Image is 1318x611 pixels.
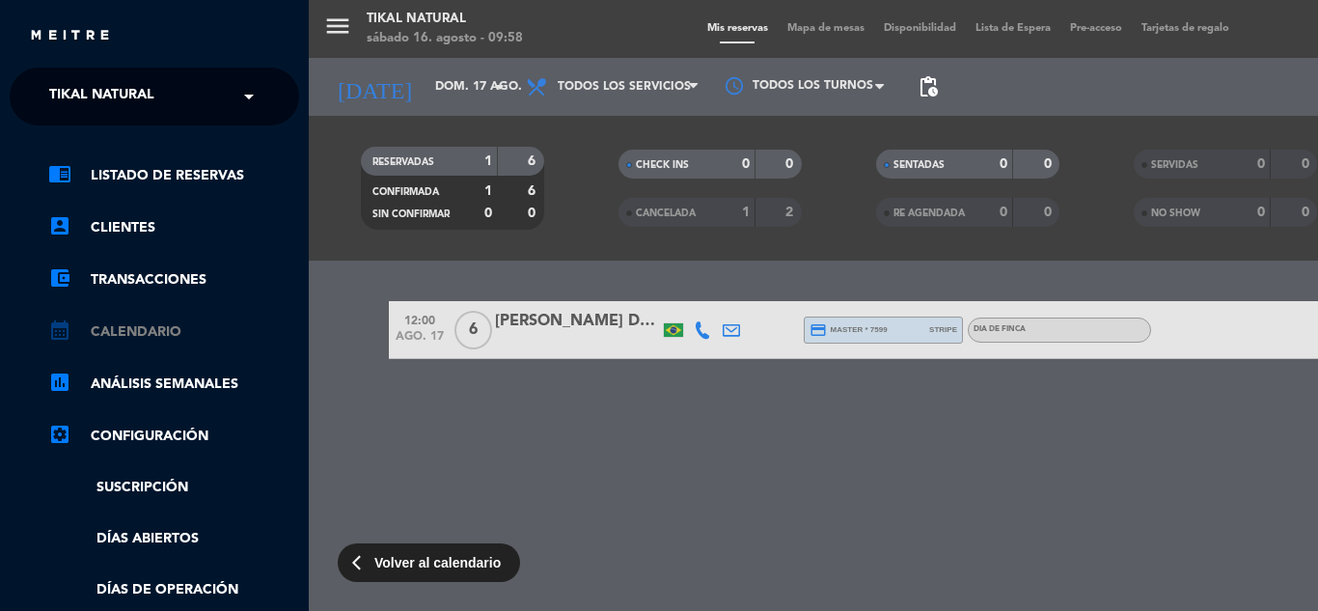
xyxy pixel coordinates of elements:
[29,29,111,43] img: MEITRE
[49,76,154,117] span: Tikal Natural
[48,373,299,396] a: assessmentANÁLISIS SEMANALES
[374,552,501,574] span: Volver al calendario
[48,477,299,499] a: Suscripción
[48,164,299,187] a: chrome_reader_modeListado de Reservas
[48,216,299,239] a: account_boxClientes
[48,528,299,550] a: Días abiertos
[48,425,299,448] a: Configuración
[48,371,71,394] i: assessment
[48,268,299,292] a: account_balance_walletTransacciones
[48,162,71,185] i: chrome_reader_mode
[48,320,299,344] a: calendar_monthCalendario
[48,266,71,290] i: account_balance_wallet
[48,579,299,601] a: Días de Operación
[48,319,71,342] i: calendar_month
[917,75,940,98] span: pending_actions
[48,423,71,446] i: settings_applications
[48,214,71,237] i: account_box
[352,554,370,571] span: arrow_back_ios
